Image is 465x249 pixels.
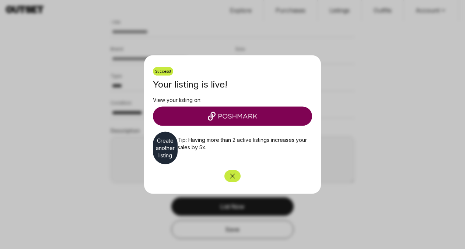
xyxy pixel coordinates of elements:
[224,170,241,182] button: Close
[156,112,309,121] img: Poshmark logo
[153,96,312,107] p: View your listing on:
[153,132,178,164] a: Create another listing
[153,79,312,91] h2: Your listing is live!
[178,132,312,164] div: Tip: Having more than 2 active listings increases your sales by 5x.
[153,67,173,76] div: Success!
